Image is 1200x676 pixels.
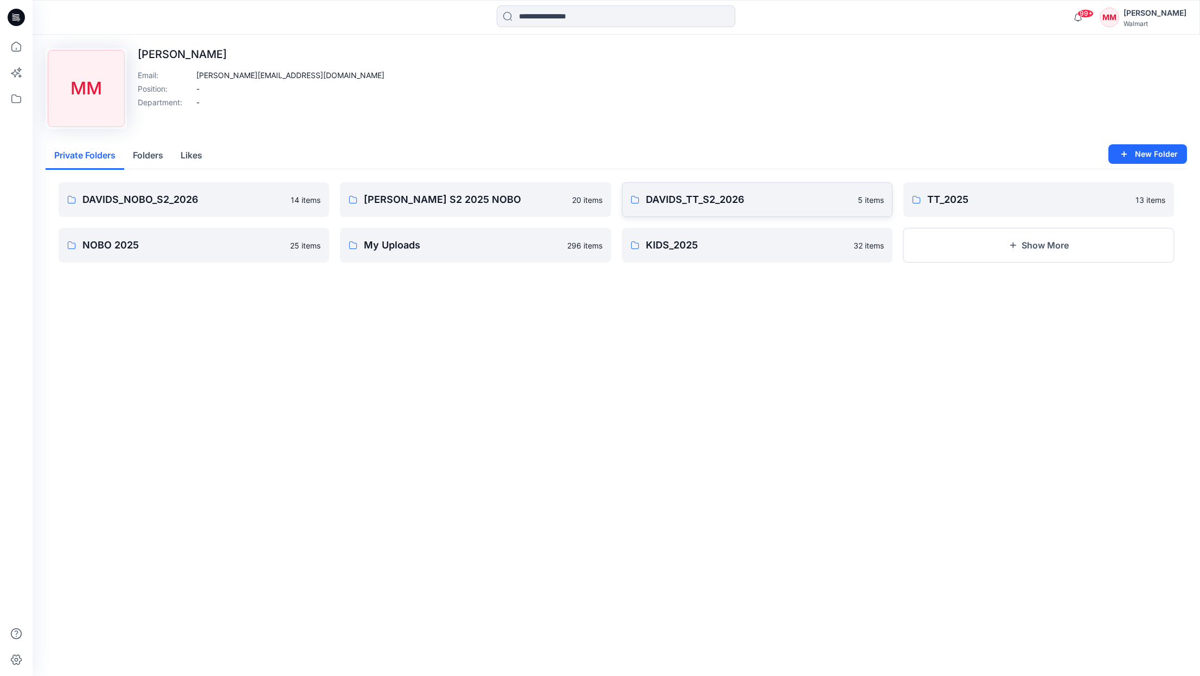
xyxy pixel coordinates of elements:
[1124,20,1186,28] div: Walmart
[927,192,1129,207] p: TT_2025
[48,50,125,127] div: MM
[572,194,602,206] p: 20 items
[82,238,284,253] p: NOBO 2025
[59,228,329,263] a: NOBO 202525 items
[196,69,384,81] p: [PERSON_NAME][EMAIL_ADDRESS][DOMAIN_NAME]
[903,182,1174,217] a: TT_202513 items
[290,240,320,251] p: 25 items
[138,83,192,94] p: Position :
[622,228,893,263] a: KIDS_202532 items
[364,192,565,207] p: [PERSON_NAME] S2 2025 NOBO
[340,228,611,263] a: My Uploads296 items
[172,142,211,170] button: Likes
[46,142,124,170] button: Private Folders
[646,238,847,253] p: KIDS_2025
[858,194,884,206] p: 5 items
[59,182,329,217] a: DAVIDS_NOBO_S2_202614 items
[854,240,884,251] p: 32 items
[1077,9,1094,18] span: 99+
[1100,8,1119,27] div: MM
[196,97,200,108] p: -
[1124,7,1186,20] div: [PERSON_NAME]
[1108,144,1187,164] button: New Folder
[567,240,602,251] p: 296 items
[903,228,1174,263] button: Show More
[646,192,851,207] p: DAVIDS_TT_S2_2026
[364,238,560,253] p: My Uploads
[1135,194,1165,206] p: 13 items
[138,69,192,81] p: Email :
[82,192,284,207] p: DAVIDS_NOBO_S2_2026
[291,194,320,206] p: 14 items
[196,83,200,94] p: -
[340,182,611,217] a: [PERSON_NAME] S2 2025 NOBO20 items
[124,142,172,170] button: Folders
[138,97,192,108] p: Department :
[138,48,384,61] p: [PERSON_NAME]
[622,182,893,217] a: DAVIDS_TT_S2_20265 items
